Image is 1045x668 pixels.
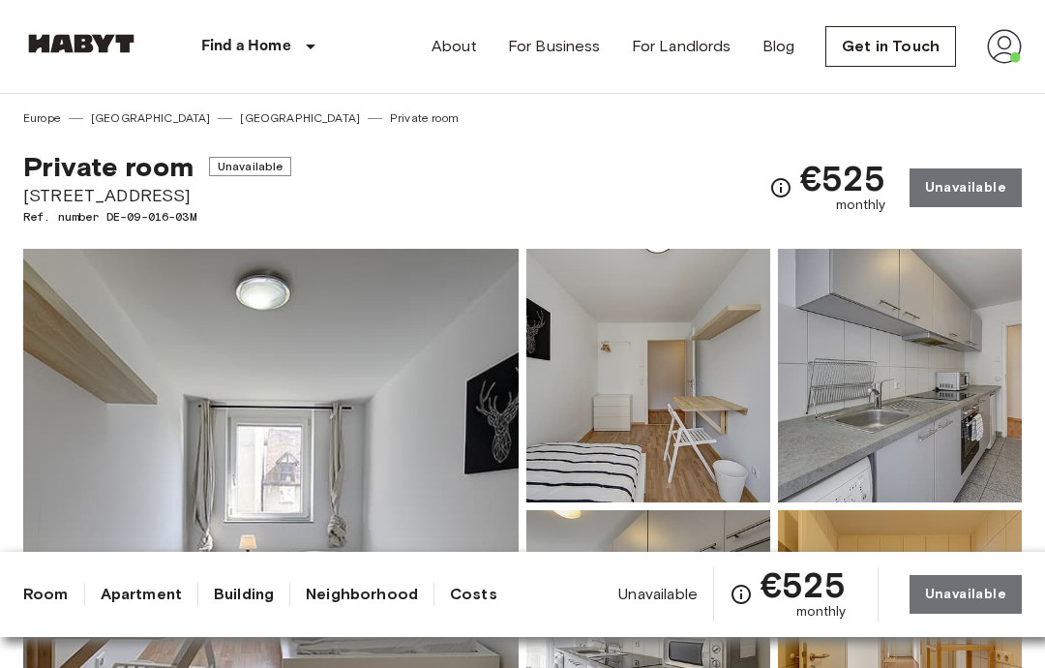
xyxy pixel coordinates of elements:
a: Apartment [101,583,182,606]
a: Europe [23,109,61,127]
a: Get in Touch [825,26,956,67]
span: Ref. number DE-09-016-03M [23,208,291,226]
img: avatar [987,29,1022,64]
img: Habyt [23,34,139,53]
span: monthly [796,602,847,622]
span: Unavailable [618,584,698,605]
a: [GEOGRAPHIC_DATA] [91,109,211,127]
a: For Landlords [632,35,731,58]
a: Building [214,583,274,606]
p: Find a Home [201,35,291,58]
a: Costs [450,583,497,606]
a: Private room [390,109,459,127]
a: For Business [508,35,601,58]
a: Room [23,583,69,606]
svg: Check cost overview for full price breakdown. Please note that discounts apply to new joiners onl... [769,176,792,199]
span: [STREET_ADDRESS] [23,183,291,208]
a: Neighborhood [306,583,418,606]
a: Blog [762,35,795,58]
span: Unavailable [209,157,292,176]
a: About [432,35,477,58]
span: monthly [836,196,886,215]
span: €525 [800,161,886,196]
svg: Check cost overview for full price breakdown. Please note that discounts apply to new joiners onl... [730,583,753,606]
a: [GEOGRAPHIC_DATA] [240,109,360,127]
span: Private room [23,150,194,183]
img: Picture of unit DE-09-016-03M [526,249,770,502]
span: €525 [761,567,847,602]
img: Picture of unit DE-09-016-03M [778,249,1022,502]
